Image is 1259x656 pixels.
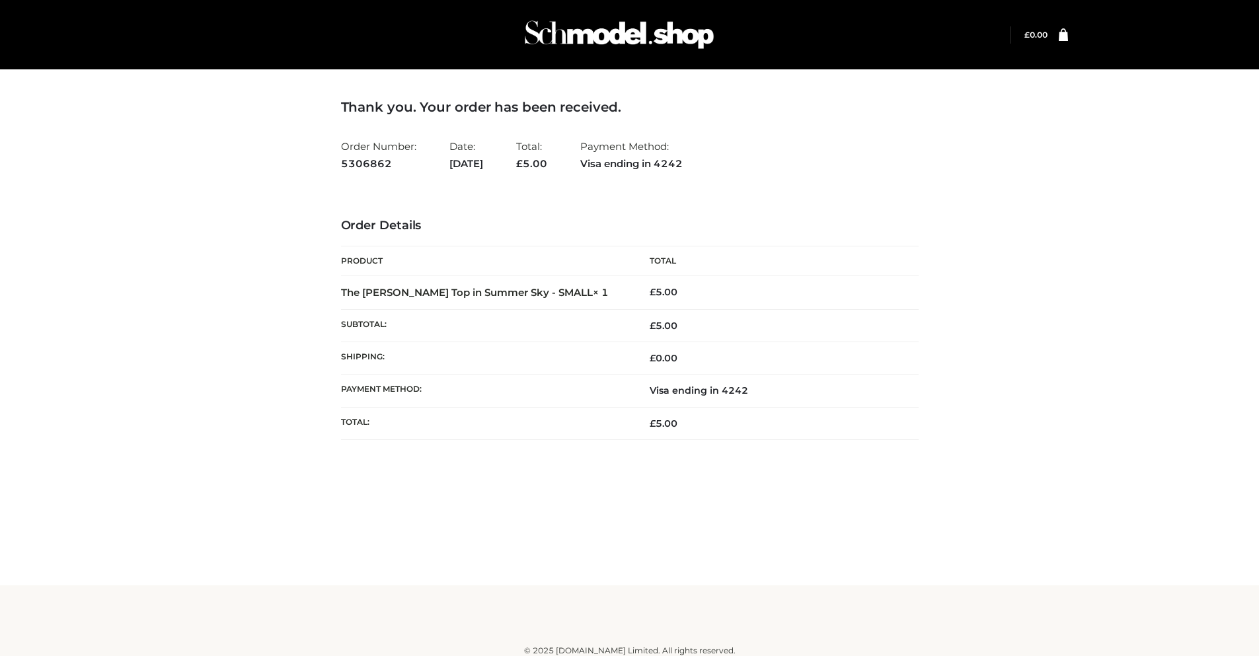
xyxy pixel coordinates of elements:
[650,286,656,298] span: £
[580,155,683,172] strong: Visa ending in 4242
[449,135,483,175] li: Date:
[650,352,677,364] bdi: 0.00
[1024,30,1048,40] a: £0.00
[650,352,656,364] span: £
[341,246,630,276] th: Product
[650,320,656,332] span: £
[630,246,919,276] th: Total
[341,99,919,115] h3: Thank you. Your order has been received.
[449,155,483,172] strong: [DATE]
[341,286,609,299] strong: The [PERSON_NAME] Top in Summer Sky - SMALL
[593,286,609,299] strong: × 1
[650,418,656,429] span: £
[520,9,718,61] img: Schmodel Admin 964
[341,375,630,407] th: Payment method:
[516,157,547,170] span: 5.00
[650,418,677,429] span: 5.00
[341,219,919,233] h3: Order Details
[1024,30,1030,40] span: £
[516,135,547,175] li: Total:
[341,135,416,175] li: Order Number:
[341,407,630,439] th: Total:
[650,320,677,332] span: 5.00
[630,375,919,407] td: Visa ending in 4242
[516,157,523,170] span: £
[650,286,677,298] bdi: 5.00
[341,155,416,172] strong: 5306862
[341,309,630,342] th: Subtotal:
[341,342,630,375] th: Shipping:
[580,135,683,175] li: Payment Method:
[1024,30,1048,40] bdi: 0.00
